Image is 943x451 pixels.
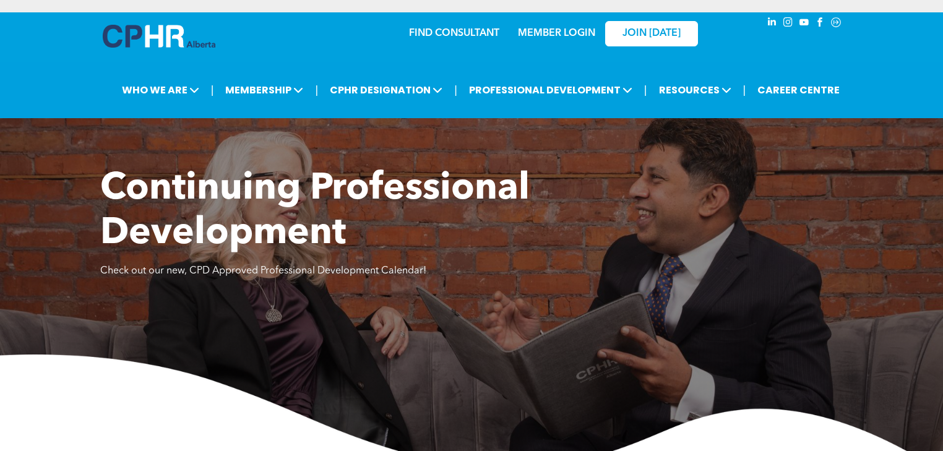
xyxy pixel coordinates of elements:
a: MEMBER LOGIN [518,28,595,38]
li: | [315,77,318,103]
a: facebook [813,15,827,32]
span: Check out our new, CPD Approved Professional Development Calendar! [100,266,426,276]
a: CAREER CENTRE [754,79,843,101]
img: A blue and white logo for cp alberta [103,25,215,48]
a: FIND CONSULTANT [409,28,499,38]
span: PROFESSIONAL DEVELOPMENT [465,79,636,101]
span: JOIN [DATE] [622,28,681,40]
a: youtube [797,15,811,32]
span: MEMBERSHIP [222,79,307,101]
span: Continuing Professional Development [100,171,530,252]
a: linkedin [765,15,778,32]
a: JOIN [DATE] [605,21,698,46]
span: WHO WE ARE [118,79,203,101]
li: | [454,77,457,103]
a: Social network [829,15,843,32]
span: RESOURCES [655,79,735,101]
span: CPHR DESIGNATION [326,79,446,101]
li: | [211,77,214,103]
li: | [644,77,647,103]
a: instagram [781,15,794,32]
li: | [743,77,746,103]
